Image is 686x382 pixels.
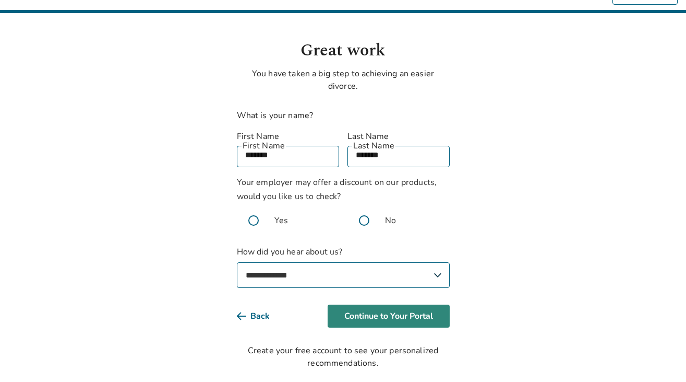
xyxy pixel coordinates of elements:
p: You have taken a big step to achieving an easier divorce. [237,67,450,92]
label: Last Name [347,130,450,143]
button: Back [237,305,286,328]
label: What is your name? [237,110,314,121]
h1: Great work [237,38,450,63]
span: Your employer may offer a discount on our products, would you like us to check? [237,177,437,202]
div: Create your free account to see your personalized recommendations. [237,344,450,369]
label: How did you hear about us? [237,246,450,288]
iframe: Chat Widget [634,332,686,382]
label: First Name [237,130,339,143]
select: How did you hear about us? [237,262,450,288]
span: Yes [274,214,288,227]
span: No [385,214,396,227]
button: Continue to Your Portal [328,305,450,328]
